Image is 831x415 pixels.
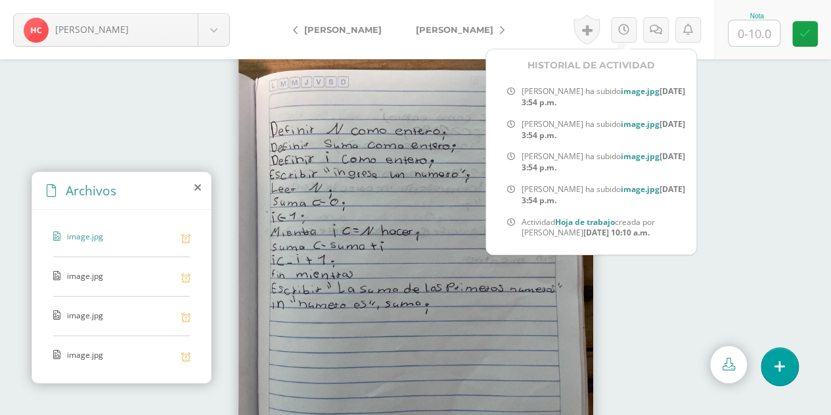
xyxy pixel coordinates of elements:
[522,151,685,173] b: [DATE] 3:54 p.m.
[522,118,685,141] b: [DATE] 3:54 p.m.
[522,151,686,174] span: [PERSON_NAME] ha subido
[67,270,175,283] span: image.jpg
[399,14,515,45] a: [PERSON_NAME]
[304,24,382,35] span: [PERSON_NAME]
[522,85,685,108] b: [DATE] 3:54 p.m.
[522,86,686,109] span: [PERSON_NAME] ha subido
[729,20,780,46] input: 0-10.0
[522,217,686,239] span: Actividad creada por [PERSON_NAME]
[67,310,175,322] span: image.jpg
[282,14,399,45] a: [PERSON_NAME]
[728,12,786,20] div: Nota
[555,216,615,228] b: Hoja de trabajo
[583,227,650,238] b: [DATE] 10:10 a.m.
[522,184,686,207] span: [PERSON_NAME] ha subido
[66,182,116,199] span: Archivos
[621,85,660,97] b: image.jpg
[67,231,175,243] span: image.jpg
[416,24,493,35] span: [PERSON_NAME]
[55,23,129,36] span: [PERSON_NAME]
[522,119,686,141] span: [PERSON_NAME] ha subido
[67,349,175,362] span: image.jpg
[522,183,685,206] b: [DATE] 3:54 p.m.
[194,182,201,193] i: close
[621,151,660,162] b: image.jpg
[14,14,229,46] a: [PERSON_NAME]
[621,183,660,195] b: image.jpg
[24,18,49,43] img: 0f2aaa460a435e30f7af2bb123ada631.png
[621,118,660,130] b: image.jpg
[486,49,696,82] div: Historial de actividad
